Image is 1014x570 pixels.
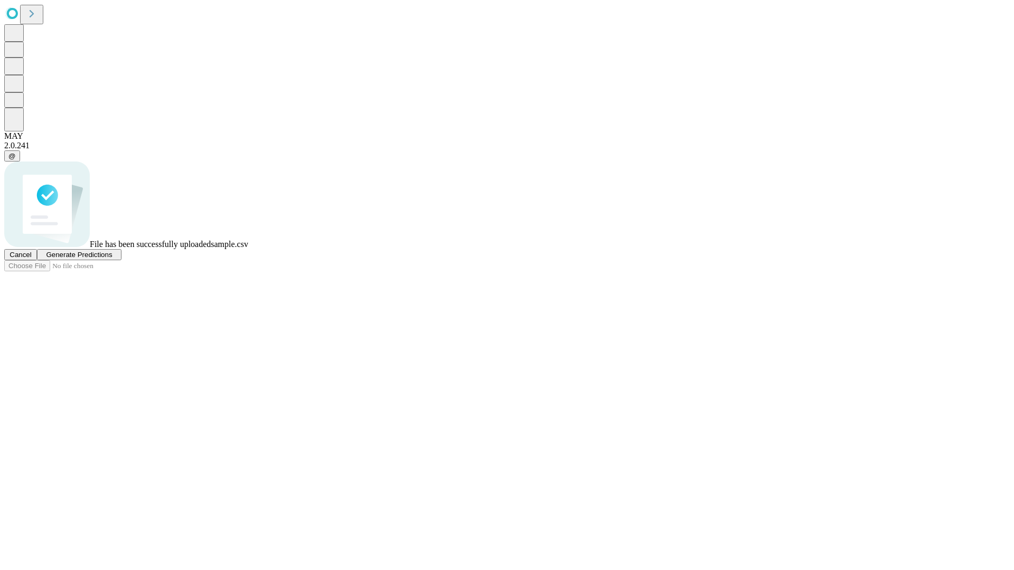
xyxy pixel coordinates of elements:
span: File has been successfully uploaded [90,240,211,249]
span: Cancel [10,251,32,259]
span: Generate Predictions [46,251,112,259]
div: MAY [4,131,1010,141]
button: Cancel [4,249,37,260]
span: @ [8,152,16,160]
button: Generate Predictions [37,249,121,260]
button: @ [4,150,20,161]
div: 2.0.241 [4,141,1010,150]
span: sample.csv [211,240,248,249]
